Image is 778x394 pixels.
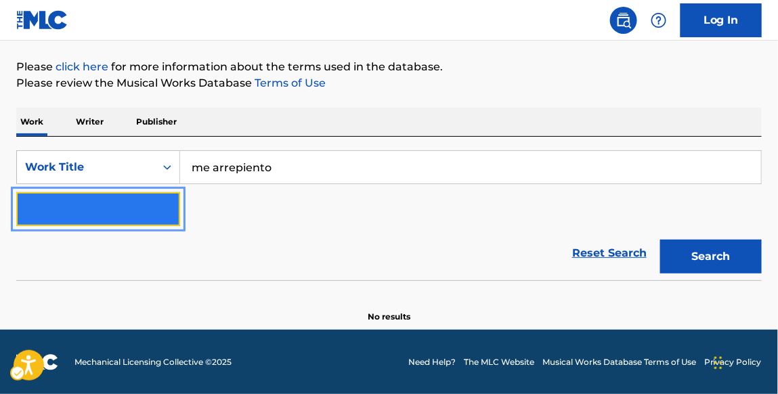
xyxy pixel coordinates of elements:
img: help [651,12,667,28]
input: Search... [180,151,761,183]
img: logo [16,354,58,370]
button: Add Criteria [16,192,180,226]
a: Need Help? [408,356,456,368]
div: Work Title [25,159,147,175]
a: Privacy Policy [704,356,762,368]
p: No results [368,294,410,323]
p: Work [16,108,47,136]
p: Please review the Musical Works Database [16,75,762,91]
a: The MLC Website [464,356,534,368]
span: Mechanical Licensing Collective © 2025 [74,356,232,368]
a: Reset Search [565,238,653,268]
a: Log In [680,3,762,37]
button: Search [660,240,762,273]
p: Writer [72,108,108,136]
img: MLC Logo [16,10,68,30]
form: Search Form [16,150,762,280]
p: Please for more information about the terms used in the database. [16,59,762,75]
a: Musical Works Database Terms of Use [542,356,696,368]
img: search [615,12,632,28]
img: 9d2ae6d4665cec9f34b9.svg [153,201,169,217]
a: Music industry terminology | mechanical licensing collective [56,60,108,73]
div: Chat Widget [710,329,778,394]
iframe: Hubspot Iframe [710,329,778,394]
a: Terms of Use [252,76,326,89]
p: Publisher [132,108,181,136]
div: Drag [714,343,722,383]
